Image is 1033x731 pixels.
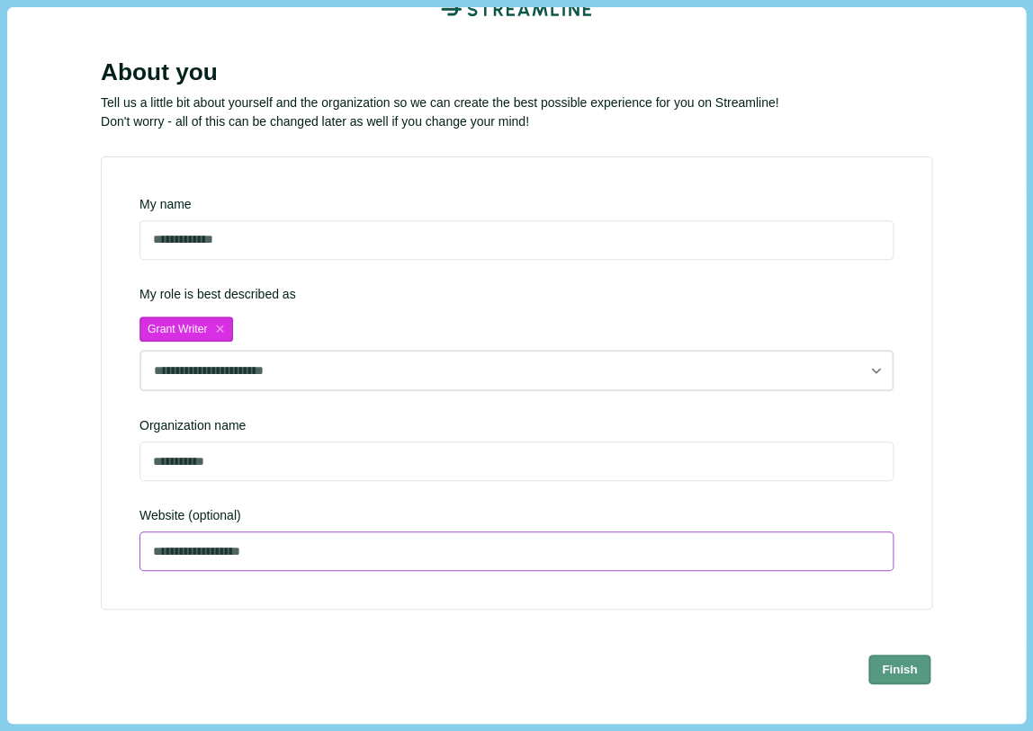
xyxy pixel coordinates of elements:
[139,506,894,525] span: Website (optional)
[139,195,894,214] div: My name
[139,416,894,435] div: Organization name
[212,321,229,337] button: close
[868,655,931,684] button: Finish
[139,285,894,391] div: My role is best described as
[101,94,932,112] p: Tell us a little bit about yourself and the organization so we can create the best possible exper...
[148,323,207,336] span: Grant Writer
[101,112,932,131] p: Don't worry - all of this can be changed later as well if you change your mind!
[101,58,932,87] div: About you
